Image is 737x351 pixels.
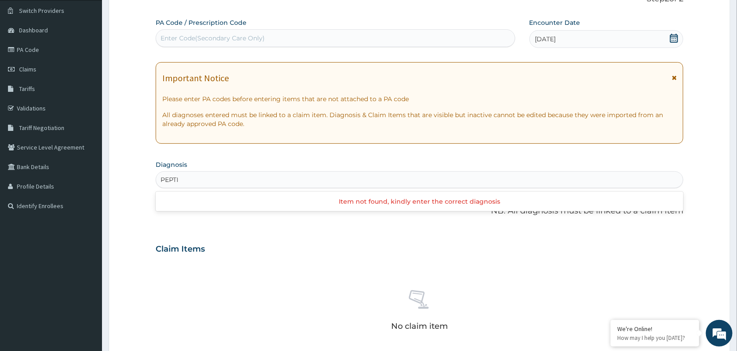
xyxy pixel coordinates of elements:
[162,95,677,103] p: Please enter PA codes before entering items that are not attached to a PA code
[156,18,247,27] label: PA Code / Prescription Code
[16,44,36,67] img: d_794563401_company_1708531726252_794563401
[19,124,64,132] span: Tariff Negotiation
[391,322,448,331] p: No claim item
[156,193,683,209] div: Item not found, kindly enter the correct diagnosis
[19,85,35,93] span: Tariffs
[46,50,149,61] div: Chat with us now
[617,325,693,333] div: We're Online!
[156,245,205,254] h3: Claim Items
[617,334,693,342] p: How may I help you today?
[162,73,229,83] h1: Important Notice
[19,7,64,15] span: Switch Providers
[529,18,580,27] label: Encounter Date
[19,65,36,73] span: Claims
[145,4,167,26] div: Minimize live chat window
[19,26,48,34] span: Dashboard
[156,160,187,169] label: Diagnosis
[4,242,169,273] textarea: Type your message and hit 'Enter'
[51,112,122,201] span: We're online!
[161,34,265,43] div: Enter Code(Secondary Care Only)
[162,110,677,128] p: All diagnoses entered must be linked to a claim item. Diagnosis & Claim Items that are visible bu...
[535,35,556,43] span: [DATE]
